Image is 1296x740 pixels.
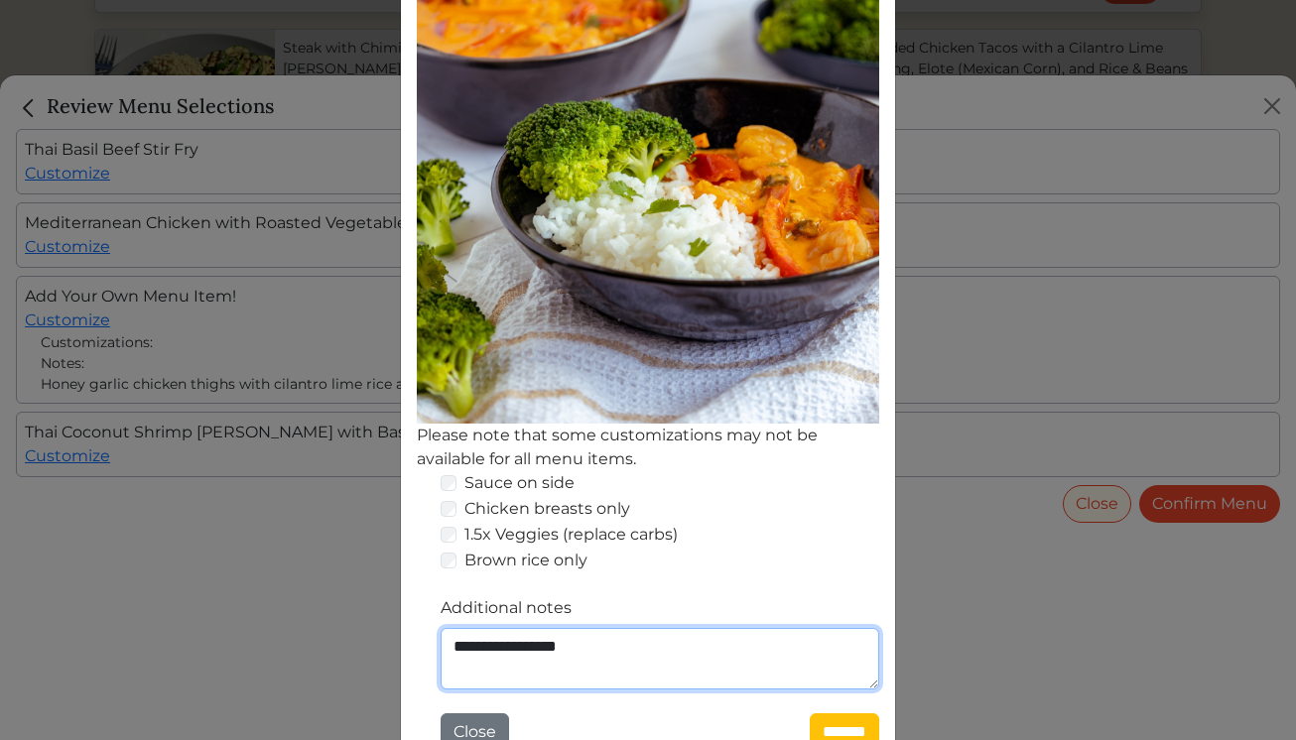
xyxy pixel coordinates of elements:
[464,549,587,572] label: Brown rice only
[464,523,678,547] label: 1.5x Veggies (replace carbs)
[441,596,572,620] label: Additional notes
[464,471,575,495] label: Sauce on side
[417,424,879,471] div: Please note that some customizations may not be available for all menu items.
[464,497,630,521] label: Chicken breasts only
